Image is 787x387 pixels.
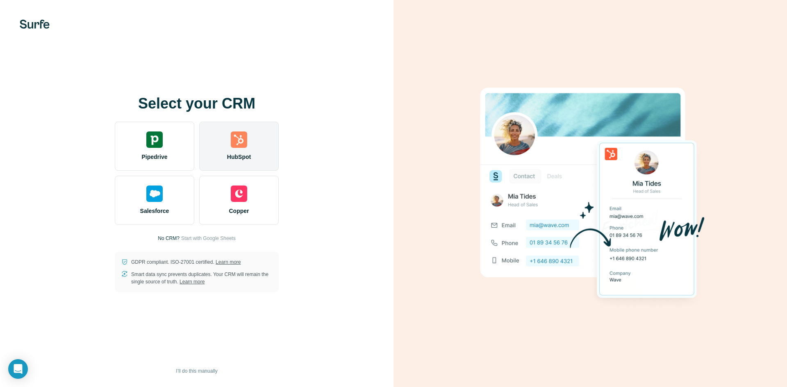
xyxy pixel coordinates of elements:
a: Learn more [180,279,205,285]
button: I’ll do this manually [170,365,223,377]
span: I’ll do this manually [176,367,217,375]
span: Salesforce [140,207,169,215]
span: HubSpot [227,153,251,161]
img: pipedrive's logo [146,131,163,148]
div: Open Intercom Messenger [8,359,28,379]
button: Start with Google Sheets [181,235,236,242]
img: copper's logo [231,186,247,202]
p: GDPR compliant. ISO-27001 certified. [131,258,241,266]
h1: Select your CRM [115,95,279,112]
img: HUBSPOT image [475,75,705,312]
span: Copper [229,207,249,215]
p: No CRM? [158,235,180,242]
img: hubspot's logo [231,131,247,148]
a: Learn more [216,259,241,265]
img: salesforce's logo [146,186,163,202]
span: Pipedrive [141,153,167,161]
p: Smart data sync prevents duplicates. Your CRM will remain the single source of truth. [131,271,272,285]
img: Surfe's logo [20,20,50,29]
